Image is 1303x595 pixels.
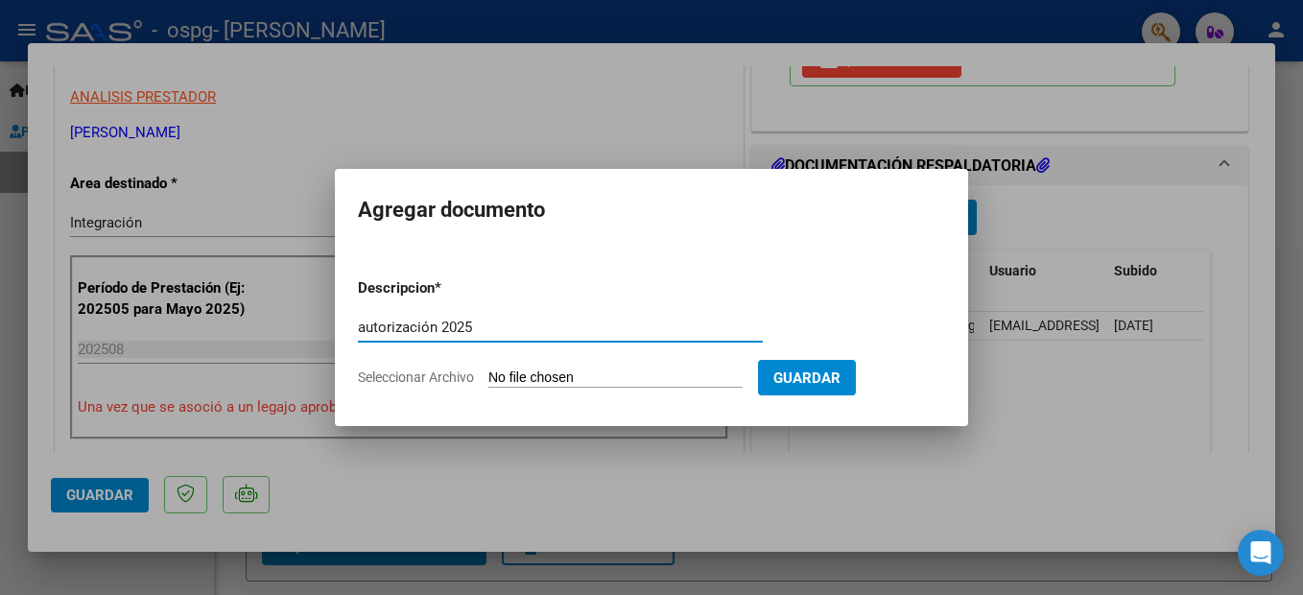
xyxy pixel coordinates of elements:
span: Guardar [773,369,841,387]
button: Guardar [758,360,856,395]
div: Open Intercom Messenger [1238,530,1284,576]
p: Descripcion [358,277,534,299]
h2: Agregar documento [358,192,945,228]
span: Seleccionar Archivo [358,369,474,385]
